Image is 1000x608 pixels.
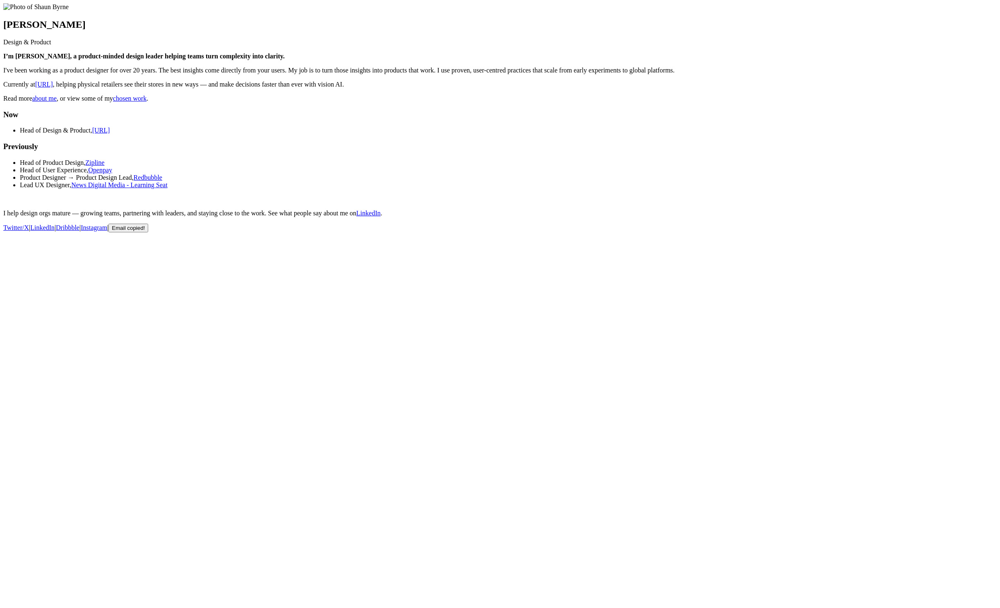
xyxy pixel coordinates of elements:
a: [URL] [35,81,53,88]
a: Twitter/X [3,224,29,231]
p: I've been working as a product designer for over 20 years. The best insights come directly from y... [3,67,997,74]
p: Read more , or view some of my . [3,95,997,102]
h1: [PERSON_NAME] [3,19,997,30]
li: Head of Product Design, [20,159,997,166]
span: Email [112,225,125,231]
p: Design & Product [3,39,997,46]
li: Head of Design & Product, [20,127,997,134]
a: LinkedIn [30,224,55,231]
img: Photo of Shaun Byrne [3,3,69,11]
p: Currently at , helping physical retailers see their stores in new ways — and make decisions faste... [3,81,997,88]
a: Dribbble [56,224,79,231]
li: Product Designer → Product Design Lead, [20,174,997,181]
li: Head of User Experience, [20,166,997,174]
span: copied! [127,225,145,231]
a: LinkedIn [356,210,381,217]
li: Lead UX Designer, [20,181,997,189]
a: Zipline [85,159,104,166]
a: chosen work [113,95,147,102]
h3: Previously [3,142,997,151]
p: I help design orgs mature — growing teams, partnering with leaders, and staying close to the work... [3,210,997,217]
h3: Now [3,110,997,119]
a: News Digital Media - Learning Seat [71,181,167,188]
p: | | | | [3,224,997,232]
strong: I’m [PERSON_NAME], a product-minded design leader helping teams turn complexity into clarity. [3,53,285,60]
a: Openpay [88,166,112,174]
a: about me [32,95,57,102]
a: Instagram [81,224,107,231]
a: Redbubble [134,174,162,181]
a: [URL] [92,127,110,134]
